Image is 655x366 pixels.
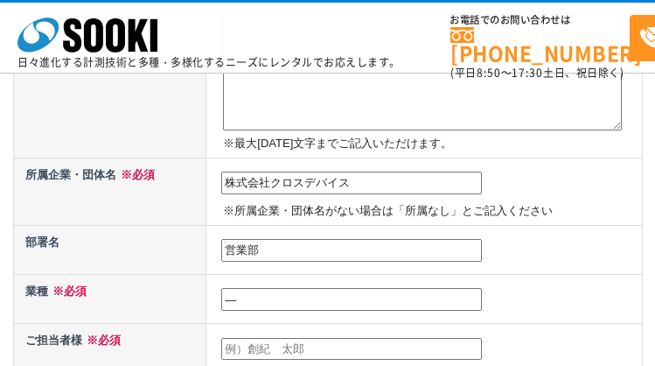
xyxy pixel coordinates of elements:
[512,65,543,81] span: 17:30
[450,65,624,81] span: (平日 ～ 土日、祝日除く)
[13,158,206,225] th: 所属企業・団体名
[17,57,401,67] p: 日々進化する計測技術と多種・多様化するニーズにレンタルでお応えします。
[116,168,155,181] span: ※必須
[13,274,206,323] th: 業種
[221,338,482,361] input: 例）創紀 太郎
[450,15,630,25] span: お電話でのお問い合わせは
[221,172,482,194] input: 例）株式会社ソーキ
[223,135,638,153] p: ※最大[DATE]文字までご記入いただけます。
[82,334,121,347] span: ※必須
[221,288,482,311] input: 業種不明の場合、事業内容を記載ください
[48,285,87,298] span: ※必須
[221,239,482,262] input: 例）カスタマーサポート部
[13,225,206,274] th: 部署名
[477,65,501,81] span: 8:50
[223,202,638,221] p: ※所属企業・団体名がない場合は「所属なし」とご記入ください
[450,27,630,63] a: [PHONE_NUMBER]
